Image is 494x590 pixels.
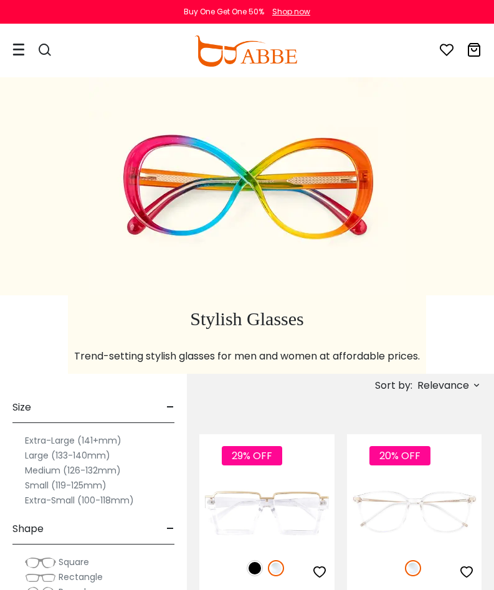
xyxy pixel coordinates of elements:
[12,393,31,422] span: Size
[74,308,420,330] h1: Stylish Glasses
[268,560,284,576] img: Clear
[166,393,174,422] span: -
[369,446,430,465] span: 20% OFF
[12,514,44,544] span: Shape
[417,374,469,397] span: Relevance
[247,560,263,576] img: Black
[25,478,107,493] label: Small (119-125mm)
[89,77,406,295] img: stylish glasses
[25,571,56,584] img: Rectangle.png
[222,446,282,465] span: 29% OFF
[74,349,420,364] p: Trend-setting stylish glasses for men and women at affordable prices.
[347,479,482,546] img: Fclear Girt - TR ,Universal Bridge Fit
[25,433,121,448] label: Extra-Large (141+mm)
[59,556,89,568] span: Square
[25,493,134,508] label: Extra-Small (100-118mm)
[184,6,264,17] div: Buy One Get One 50%
[25,556,56,569] img: Square.png
[272,6,310,17] div: Shop now
[266,6,310,17] a: Shop now
[375,378,412,393] span: Sort by:
[199,479,335,546] img: Fclear Umbel - Plastic ,Universal Bridge Fit
[25,463,121,478] label: Medium (126-132mm)
[25,448,110,463] label: Large (133-140mm)
[194,36,297,67] img: abbeglasses.com
[166,514,174,544] span: -
[59,571,103,583] span: Rectangle
[405,560,421,576] img: Clear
